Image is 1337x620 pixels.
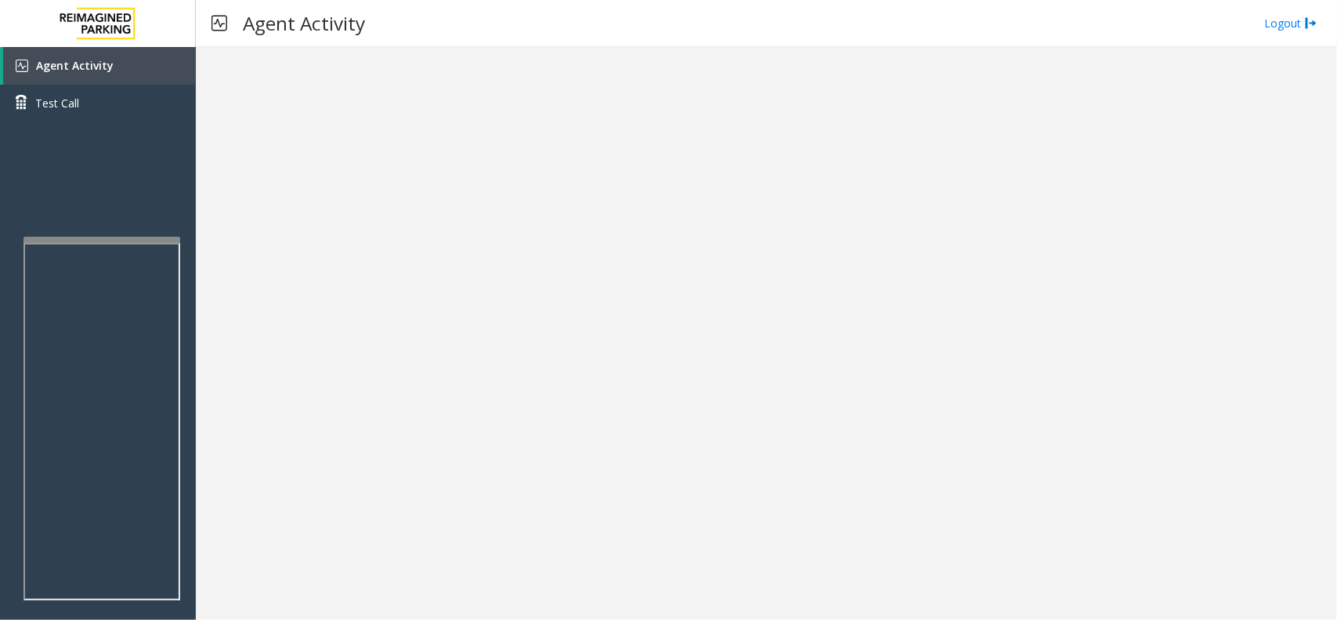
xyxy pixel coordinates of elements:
[36,58,114,73] span: Agent Activity
[1264,15,1317,31] a: Logout
[3,47,196,85] a: Agent Activity
[235,4,373,42] h3: Agent Activity
[1305,15,1317,31] img: logout
[211,4,227,42] img: pageIcon
[16,60,28,72] img: 'icon'
[35,95,79,111] span: Test Call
